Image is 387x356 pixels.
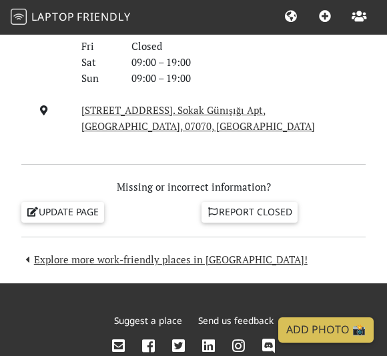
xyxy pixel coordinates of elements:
[77,9,130,24] span: Friendly
[31,9,75,24] span: Laptop
[123,70,374,86] div: 09:00 – 19:00
[123,54,374,70] div: 09:00 – 19:00
[21,179,366,195] p: Missing or incorrect information?
[11,9,27,25] img: LaptopFriendly
[123,38,374,54] div: Closed
[21,202,104,222] a: Update page
[73,54,123,70] div: Sat
[11,6,131,29] a: LaptopFriendly LaptopFriendly
[81,103,315,133] a: [STREET_ADDRESS]. Sokak Günışığı Apt, [GEOGRAPHIC_DATA], 07070, [GEOGRAPHIC_DATA]
[73,38,123,54] div: Fri
[73,70,123,86] div: Sun
[202,202,298,222] a: Report closed
[21,253,308,266] a: Explore more work-friendly places in [GEOGRAPHIC_DATA]!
